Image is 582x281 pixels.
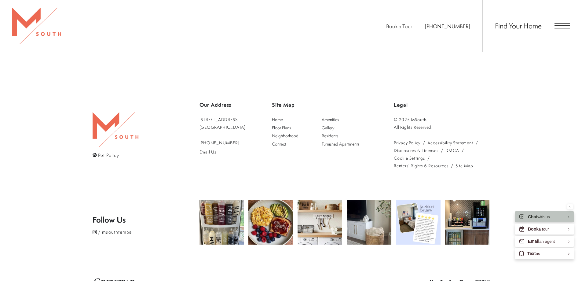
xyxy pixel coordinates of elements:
[269,140,315,148] a: Go to Contact
[322,141,359,147] span: Furnished Apartments
[394,139,420,146] a: Greystar privacy policy
[394,116,490,123] p: © 2025 MSouth.
[98,229,132,235] span: / msouthtampa
[93,112,138,146] img: MSouth
[322,125,334,131] span: Gallery
[199,139,246,146] a: Call us at (813) 945-4462
[199,200,244,245] img: Keeping it clean and convenient! 🍶💡 Labeled squeeze bottles make condiments easy to grab and keep...
[269,116,315,124] a: Go to Home
[269,124,315,132] a: Go to Floor Plans
[272,125,291,131] span: Floor Plans
[93,228,199,236] a: Follow msouthtampa on Instagram
[319,124,365,132] a: Go to Gallery
[427,139,473,146] a: Accessibility Statement
[272,141,286,147] span: Contact
[396,200,441,245] img: Come see what all the hype is about! Get your new home today! #msouthtampa #movenow #thankful #be...
[269,132,315,140] a: Go to Neighborhood
[322,133,338,139] span: Residents
[319,140,365,148] a: Go to Furnished Apartments (opens in a new tab)
[199,148,246,156] a: Email Us
[445,200,490,245] img: Happy National Coffee Day!! Come get a cup. #msouthtampa #nationalcoffeday #tistheseason #coffeeo...
[298,200,342,245] img: Laundry day just got a little more organized! 🧦✨ A 'lost sock' station keeps those solo socks in ...
[347,200,391,245] img: Keep your blankets organized and your space stylish! 🧺 A simple basket brings both function and w...
[269,116,365,148] div: Main
[272,99,368,111] p: Site Map
[425,23,470,30] a: Call us at (813) 945-4462
[98,152,119,158] span: Pet Policy
[199,99,246,111] p: Our Address
[394,99,490,111] p: Legal
[12,8,61,44] img: MSouth
[272,116,283,122] span: Home
[272,133,298,139] span: Neighborhood
[555,23,570,28] button: Open Menu
[394,154,425,162] a: Cookie Settings
[319,116,365,124] a: Go to Amenities
[394,123,490,131] p: All Rights Reserved.
[495,21,542,31] a: Find Your Home
[394,146,438,154] a: Local and State Disclosures and License Information
[394,162,448,169] a: Renters' Rights & Resources
[425,23,470,30] span: [PHONE_NUMBER]
[456,162,473,169] a: Website Site Map
[199,116,246,131] a: Get Directions to 5110 South Manhattan Avenue Tampa, FL 33611
[386,23,412,30] a: Book a Tour
[248,200,293,245] img: Breakfast is the most important meal of the day! 🥞☕ Start your morning off right with something d...
[322,116,339,122] span: Amenities
[445,146,459,154] a: Greystar DMCA policy
[93,216,199,224] p: Follow Us
[199,140,240,146] span: [PHONE_NUMBER]
[319,132,365,140] a: Go to Residents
